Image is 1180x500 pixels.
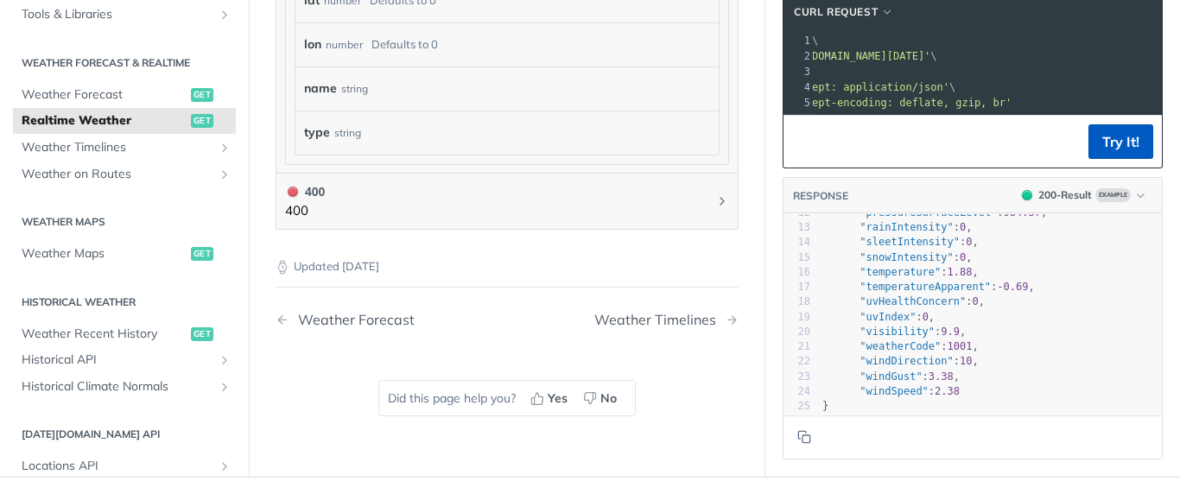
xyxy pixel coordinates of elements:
p: 400 [285,201,325,221]
div: 3 [783,64,813,79]
div: 5 [783,95,813,111]
button: No [577,385,626,411]
span: "uvHealthConcern" [860,295,966,307]
div: 13 [783,220,810,235]
button: Copy to clipboard [792,424,816,450]
a: Weather TimelinesShow subpages for Weather Timelines [13,135,236,161]
h2: Weather Maps [13,214,236,230]
div: 200 - Result [1038,187,1092,203]
a: Weather Mapsget [13,241,236,267]
span: Weather Forecast [22,86,187,104]
span: get [191,247,213,261]
h2: Weather Forecast & realtime [13,55,236,71]
span: 3.38 [929,370,954,383]
span: 1.88 [948,266,973,278]
span: cURL Request [794,4,878,20]
div: Defaults to 0 [371,32,438,57]
div: 400 [285,182,325,201]
span: '[URL][DOMAIN_NAME][DATE]' [768,50,930,62]
button: Show subpages for Locations API [218,459,232,473]
span: Yes [548,389,568,408]
button: 400 400400 [285,182,729,221]
div: 1 [783,33,813,48]
button: 200200-ResultExample [1013,187,1153,204]
span: : , [822,221,972,233]
span: : [822,385,960,397]
button: Try It! [1088,124,1153,159]
span: 'accept: application/json' [787,81,949,93]
nav: Pagination Controls [276,294,739,345]
span: get [191,327,213,341]
span: Tools & Libraries [22,6,213,23]
span: 400 [288,187,298,197]
div: 20 [783,325,810,339]
span: "visibility" [860,326,935,338]
a: Tools & LibrariesShow subpages for Tools & Libraries [13,2,236,28]
div: 21 [783,339,810,354]
div: 14 [783,235,810,250]
span: 0 [966,236,972,248]
div: Weather Timelines [594,312,725,328]
span: Weather Recent History [22,326,187,343]
span: 0 [923,311,929,323]
span: \ [700,50,937,62]
span: 0.69 [1004,281,1029,293]
button: Show subpages for Tools & Libraries [218,8,232,22]
div: 19 [783,310,810,325]
div: 16 [783,265,810,280]
a: Next Page: Weather Timelines [594,312,739,328]
span: "rainIntensity" [860,221,953,233]
span: : , [822,311,935,323]
button: Show subpages for Historical API [218,353,232,367]
span: No [600,389,617,408]
span: Locations API [22,458,213,475]
span: "windDirection" [860,355,953,367]
p: Updated [DATE] [276,258,739,275]
span: 'accept-encoding: deflate, gzip, br' [787,97,1012,109]
span: "pressureSurfaceLevel" [860,206,997,218]
button: cURL Request [788,3,900,21]
a: Weather Forecastget [13,82,236,108]
div: string [341,76,368,101]
a: Weather Recent Historyget [13,321,236,347]
span: : , [822,251,972,263]
span: 0 [960,221,966,233]
button: RESPONSE [792,187,849,205]
span: 200 [1022,190,1032,200]
span: : , [822,281,1035,293]
span: 0 [972,295,978,307]
a: Historical Climate NormalsShow subpages for Historical Climate Normals [13,374,236,400]
span: 10 [960,355,972,367]
span: : , [822,236,979,248]
span: : , [822,206,1047,218]
span: get [191,88,213,102]
span: } [822,400,828,412]
span: Realtime Weather [22,112,187,130]
div: 25 [783,399,810,414]
span: : , [822,355,979,367]
span: 1001 [948,340,973,352]
span: "uvIndex" [860,311,916,323]
a: Previous Page: Weather Forecast [276,312,474,328]
a: Realtime Weatherget [13,108,236,134]
button: Show subpages for Historical Climate Normals [218,380,232,394]
div: string [334,120,361,145]
svg: Chevron [715,194,729,208]
span: Historical Climate Normals [22,378,213,396]
a: Historical APIShow subpages for Historical API [13,347,236,373]
span: Weather on Routes [22,166,213,183]
label: name [304,76,337,101]
span: "windSpeed" [860,385,928,397]
span: "windGust" [860,370,922,383]
h2: [DATE][DOMAIN_NAME] API [13,427,236,442]
span: 984.57 [1004,206,1041,218]
div: 17 [783,280,810,294]
button: Copy to clipboard [792,129,816,155]
span: : , [822,370,960,383]
div: 24 [783,384,810,399]
button: Yes [524,385,577,411]
div: 18 [783,294,810,309]
span: Historical API [22,351,213,369]
div: 26 [783,414,810,428]
a: Locations APIShow subpages for Locations API [13,453,236,479]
